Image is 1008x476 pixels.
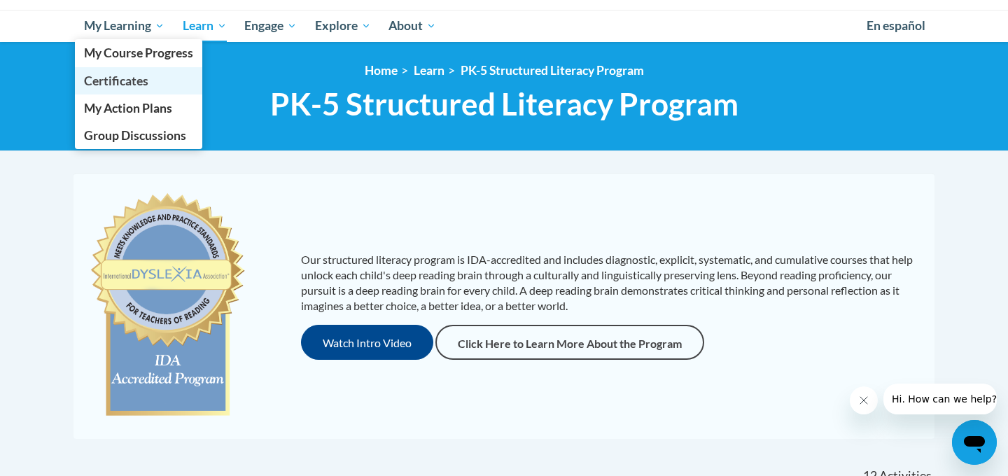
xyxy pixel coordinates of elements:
[388,17,436,34] span: About
[84,45,193,60] span: My Course Progress
[87,187,248,425] img: c477cda6-e343-453b-bfce-d6f9e9818e1c.png
[952,420,997,465] iframe: Button to launch messaging window
[84,128,186,143] span: Group Discussions
[183,17,227,34] span: Learn
[365,63,398,78] a: Home
[461,63,644,78] a: PK-5 Structured Literacy Program
[380,10,446,42] a: About
[857,11,934,41] a: En español
[84,101,172,115] span: My Action Plans
[301,252,920,314] p: Our structured literacy program is IDA-accredited and includes diagnostic, explicit, systematic, ...
[75,94,202,122] a: My Action Plans
[244,17,297,34] span: Engage
[306,10,380,42] a: Explore
[270,85,738,122] span: PK-5 Structured Literacy Program
[414,63,444,78] a: Learn
[75,10,174,42] a: My Learning
[75,122,202,149] a: Group Discussions
[435,325,704,360] a: Click Here to Learn More About the Program
[84,17,164,34] span: My Learning
[235,10,306,42] a: Engage
[75,67,202,94] a: Certificates
[850,386,878,414] iframe: Close message
[84,73,148,88] span: Certificates
[867,18,925,33] span: En español
[301,325,433,360] button: Watch Intro Video
[174,10,236,42] a: Learn
[315,17,371,34] span: Explore
[63,10,945,42] div: Main menu
[75,39,202,66] a: My Course Progress
[883,384,997,414] iframe: Message from company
